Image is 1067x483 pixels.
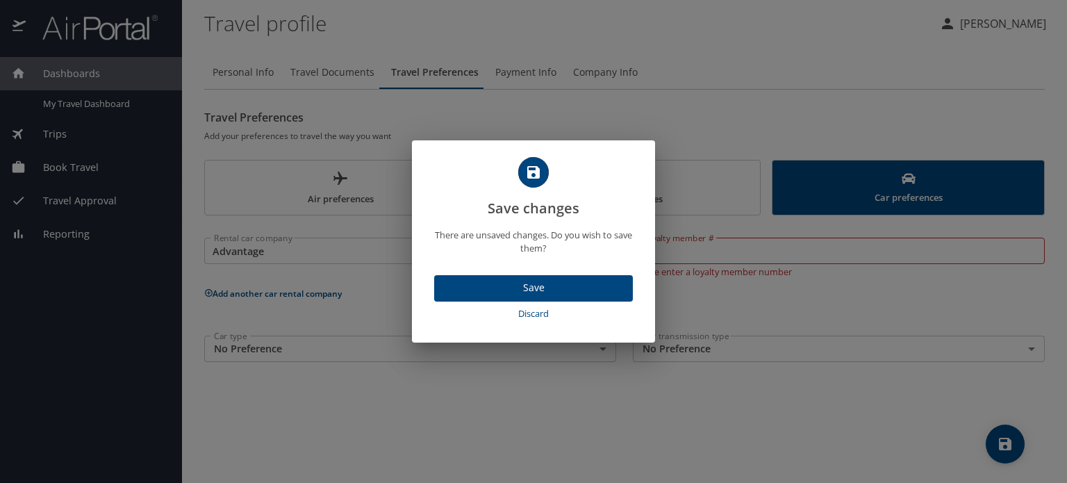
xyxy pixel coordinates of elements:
button: Save [434,275,633,302]
p: There are unsaved changes. Do you wish to save them? [429,229,638,255]
button: Discard [434,302,633,326]
h2: Save changes [429,157,638,220]
span: Save [445,279,622,297]
span: Discard [440,306,627,322]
